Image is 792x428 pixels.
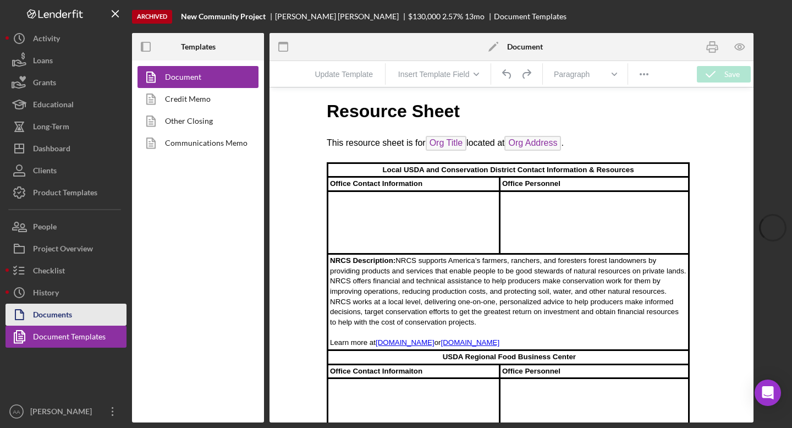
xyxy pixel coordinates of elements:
a: Document [137,66,253,88]
div: [PERSON_NAME] [28,400,99,425]
button: Format Paragraph [549,67,621,82]
button: Save [697,66,751,83]
span: Insert Template Field [398,70,470,79]
button: Redo [517,67,536,82]
b: Templates [181,42,216,51]
div: [PERSON_NAME] [PERSON_NAME] [275,12,408,21]
button: AA[PERSON_NAME] [5,400,127,422]
div: Open Intercom Messenger [755,380,781,406]
text: AA [13,409,20,415]
button: Reset the template to the current product template value [309,67,378,82]
div: Document Templates [494,12,566,21]
button: Insert Template Field [392,67,484,82]
div: $130,000 [408,12,441,21]
a: Credit Memo [137,88,253,110]
div: Document Templates [33,326,106,350]
a: Communications Memo [137,132,253,154]
div: 2.57 % [442,12,463,21]
button: Document Templates [5,326,127,348]
span: Update Template [315,70,373,79]
button: Reveal or hide additional toolbar items [635,67,653,82]
b: Document [507,42,543,51]
span: Paragraph [554,70,608,79]
button: Undo [498,67,516,82]
iframe: Rich Text Area [318,87,705,422]
b: New Community Project [181,12,266,21]
a: Other Closing [137,110,253,132]
div: 13 mo [465,12,485,21]
div: Archived [132,10,172,24]
div: Save [724,66,740,83]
